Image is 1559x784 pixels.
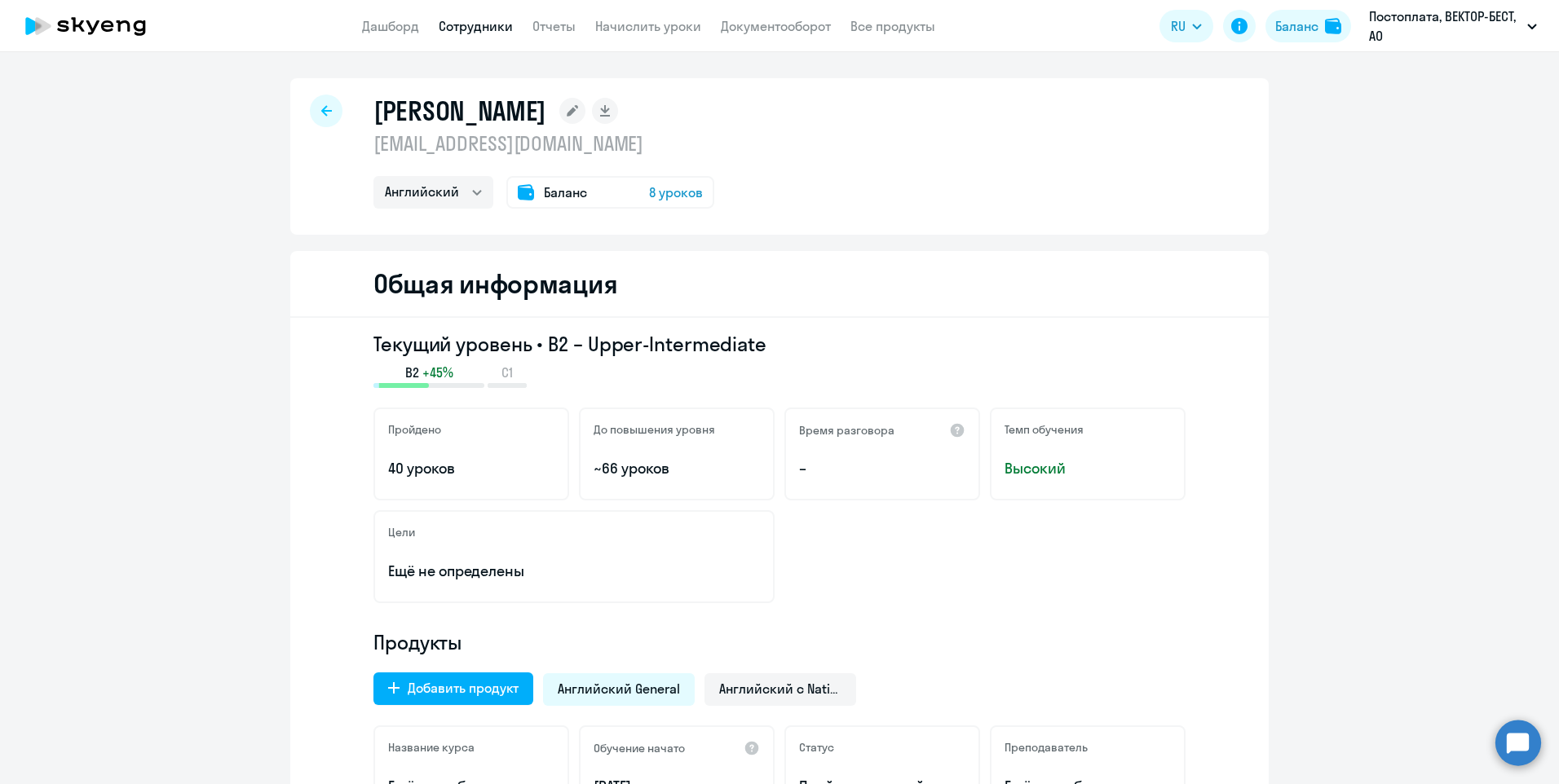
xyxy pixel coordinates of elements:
[1325,18,1341,34] img: balance
[532,18,576,34] a: Отчеты
[1159,10,1213,42] button: RU
[595,18,701,34] a: Начислить уроки
[799,458,965,479] p: –
[501,363,513,381] span: C1
[388,740,475,755] h5: Название курса
[799,740,834,755] h5: Статус
[439,18,513,34] a: Сотрудники
[405,363,419,381] span: B2
[544,183,587,202] span: Баланс
[373,672,533,705] button: Добавить продукт
[1005,458,1171,479] span: Высокий
[373,130,714,156] p: [EMAIL_ADDRESS][DOMAIN_NAME]
[373,629,1186,655] h4: Продукты
[1275,16,1318,36] div: Баланс
[373,95,546,127] h1: [PERSON_NAME]
[373,267,617,300] h2: Общая информация
[1005,422,1084,437] h5: Темп обучения
[362,18,419,34] a: Дашборд
[594,741,685,755] h5: Обучение начато
[408,678,519,698] div: Добавить продукт
[558,680,680,698] span: Английский General
[719,680,841,698] span: Английский с Native
[373,331,1186,357] h3: Текущий уровень • B2 – Upper-Intermediate
[388,525,415,540] h5: Цели
[1005,740,1088,755] h5: Преподаватель
[649,183,703,202] span: 8 уроков
[1171,16,1186,36] span: RU
[850,18,935,34] a: Все продукты
[799,423,894,438] h5: Время разговора
[1369,7,1521,46] p: Постоплата, ВЕКТОР-БЕСТ, АО
[594,458,760,479] p: ~66 уроков
[1265,10,1351,42] button: Балансbalance
[388,561,760,582] p: Ещё не определены
[721,18,831,34] a: Документооборот
[388,422,441,437] h5: Пройдено
[388,458,554,479] p: 40 уроков
[1361,7,1545,46] button: Постоплата, ВЕКТОР-БЕСТ, АО
[422,363,453,381] span: +45%
[594,422,715,437] h5: До повышения уровня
